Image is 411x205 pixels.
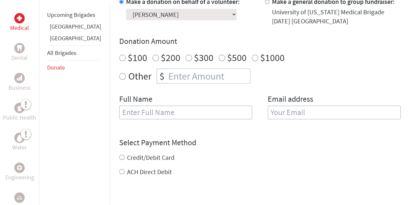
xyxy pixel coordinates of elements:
[268,106,401,119] input: Your Email
[11,53,28,62] p: Dental
[161,51,180,64] label: $200
[119,137,401,148] h4: Select Payment Method
[272,7,401,26] div: University of [US_STATE] Medical Brigade [DATE] [GEOGRAPHIC_DATA]
[268,94,313,106] label: Email address
[17,45,22,51] img: Dental
[14,133,25,143] div: Water
[47,45,101,60] li: All Brigades
[128,51,147,64] label: $100
[47,49,76,57] a: All Brigades
[157,69,167,83] div: $
[10,23,29,32] p: Medical
[119,36,401,46] h4: Donation Amount
[47,64,65,71] a: Donate
[50,23,101,30] a: [GEOGRAPHIC_DATA]
[127,153,174,161] label: Credit/Debit Card
[17,134,22,141] img: Water
[11,43,28,62] a: DentalDental
[12,143,27,152] p: Water
[17,75,22,81] img: Business
[119,94,152,106] label: Full Name
[47,34,101,45] li: Panama
[14,13,25,23] div: Medical
[50,34,101,42] a: [GEOGRAPHIC_DATA]
[14,43,25,53] div: Dental
[17,105,22,111] img: Public Health
[127,168,172,176] label: ACH Direct Debit
[8,83,31,92] p: Business
[8,73,31,92] a: BusinessBusiness
[17,196,22,199] img: Legal Empowerment
[47,11,95,19] a: Upcoming Brigades
[47,8,101,22] li: Upcoming Brigades
[5,162,34,182] a: EngineeringEngineering
[47,22,101,34] li: Ghana
[10,13,29,32] a: MedicalMedical
[17,165,22,170] img: Engineering
[3,103,36,122] a: Public HealthPublic Health
[119,106,252,119] input: Enter Full Name
[167,69,250,83] input: Enter Amount
[3,113,36,122] p: Public Health
[227,51,247,64] label: $500
[194,51,213,64] label: $300
[47,60,101,75] li: Donate
[14,73,25,83] div: Business
[14,103,25,113] div: Public Health
[5,173,34,182] p: Engineering
[14,192,25,203] div: Legal Empowerment
[14,162,25,173] div: Engineering
[12,133,27,152] a: WaterWater
[17,16,22,21] img: Medical
[260,51,285,64] label: $1000
[128,69,151,83] label: Other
